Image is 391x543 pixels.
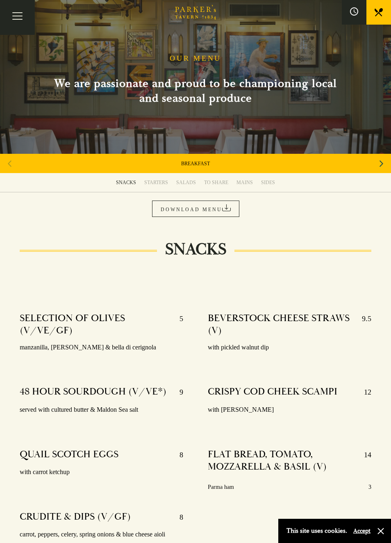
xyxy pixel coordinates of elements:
[208,482,234,492] p: Parma ham
[208,448,356,473] h4: FLAT BREAD, TOMATO, MOZZARELLA & BASIL (V)
[353,527,371,535] button: Accept
[286,525,347,537] p: This site uses cookies.
[20,404,183,416] p: served with cultured butter & Maldon Sea salt
[157,240,234,259] h2: SNACKS
[116,179,136,186] div: SNACKS
[20,386,166,399] h4: 48 HOUR SOURDOUGH (V/VE*)
[20,511,131,524] h4: CRUDITE & DIPS (V/GF)
[356,386,371,399] p: 12
[20,312,171,337] h4: SELECTION OF OLIVES (V/VE/GF)
[172,173,200,192] a: SALADS
[208,312,354,337] h4: BEVERSTOCK CHEESE STRAWS (V)
[170,54,221,63] h1: OUR MENU
[176,179,196,186] div: SALADS
[354,312,371,337] p: 9.5
[20,448,118,461] h4: QUAIL SCOTCH EGGS
[20,342,183,354] p: manzanilla, [PERSON_NAME] & bella di cerignola
[44,76,347,106] h2: We are passionate and proud to be championing local and seasonal produce
[171,511,183,524] p: 8
[377,527,385,535] button: Close and accept
[208,404,371,416] p: with [PERSON_NAME]
[20,529,183,541] p: carrot, peppers, celery, spring onions & blue cheese aioli
[356,448,371,473] p: 14
[144,179,168,186] div: STARTERS
[181,160,210,167] a: BREAKFAST
[171,386,183,399] p: 9
[171,312,183,337] p: 5
[376,155,387,173] div: Next slide
[261,179,275,186] div: SIDES
[171,448,183,461] p: 8
[232,173,257,192] a: MAINS
[20,466,183,478] p: with carrot ketchup
[208,386,337,399] h4: CRISPY COD CHEEK SCAMPI
[200,173,232,192] a: TO SHARE
[368,482,371,492] p: 3
[204,179,228,186] div: TO SHARE
[236,179,253,186] div: MAINS
[257,173,279,192] a: SIDES
[112,173,140,192] a: SNACKS
[208,342,371,354] p: with pickled walnut dip
[140,173,172,192] a: STARTERS
[152,201,239,217] a: DOWNLOAD MENU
